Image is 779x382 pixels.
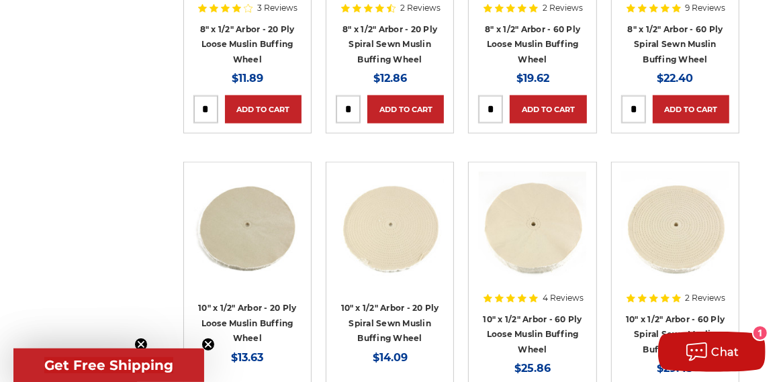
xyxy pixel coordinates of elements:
span: $13.63 [231,351,263,364]
a: 10" x 1/2" Arbor - 60 Ply Spiral Sewn Muslin Buffing Wheel [626,314,725,354]
div: 1 [753,326,767,340]
a: 10 inch extra thick 60 ply loose muslin cotton buffing wheel [478,172,586,280]
span: $14.09 [373,351,408,364]
span: $25.86 [514,362,551,375]
button: Chat [658,332,766,372]
span: 4 Reviews [543,294,584,302]
a: Add to Cart [225,95,302,124]
a: 8" x 1/2" Arbor - 60 Ply Spiral Sewn Muslin Buffing Wheel [628,24,723,64]
img: 10 inch buffing wheel spiral sewn 20 ply [336,172,444,279]
span: 2 Reviews [400,4,441,12]
a: 10" x 1/2" Arbor - 20 Ply Loose Muslin Buffing Wheel [198,303,296,343]
a: 10" x 1/2" Arbor - 20 Ply Spiral Sewn Muslin Buffing Wheel [341,303,439,343]
img: 10 inch extra thick 60 ply loose muslin cotton buffing wheel [479,172,586,279]
span: $19.62 [516,72,549,85]
span: Get Free Shipping [44,357,173,373]
a: 10" x 1/2" Arbor - 60 Ply Spiral Sewn Muslin Buffing Wheel [621,172,729,280]
span: $22.40 [657,72,694,85]
span: 2 Reviews [543,4,583,12]
a: Add to Cart [510,95,586,124]
span: $12.86 [373,72,407,85]
span: $11.89 [232,72,263,85]
span: 3 Reviews [257,4,297,12]
a: 10" x 1/2" arbor hole cotton loose buffing wheel 20 ply [193,172,302,280]
button: Close teaser [201,338,215,351]
span: Chat [712,346,739,359]
a: Add to Cart [653,95,729,124]
a: 8" x 1/2" Arbor - 60 Ply Loose Muslin Buffing Wheel [485,24,580,64]
a: 10" x 1/2" Arbor - 60 Ply Loose Muslin Buffing Wheel [484,314,582,354]
a: 8" x 1/2" Arbor - 20 Ply Loose Muslin Buffing Wheel [200,24,295,64]
span: $29.45 [657,362,694,375]
span: 9 Reviews [686,4,726,12]
a: 8" x 1/2" Arbor - 20 Ply Spiral Sewn Muslin Buffing Wheel [342,24,437,64]
img: 10" x 1/2" Arbor - 60 Ply Spiral Sewn Muslin Buffing Wheel [622,172,729,279]
span: 2 Reviews [686,294,726,302]
a: 10 inch buffing wheel spiral sewn 20 ply [336,172,444,280]
button: Close teaser [134,338,148,351]
div: Get Free ShippingClose teaser [13,348,204,382]
a: Add to Cart [367,95,444,124]
img: 10" x 1/2" arbor hole cotton loose buffing wheel 20 ply [193,172,301,279]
